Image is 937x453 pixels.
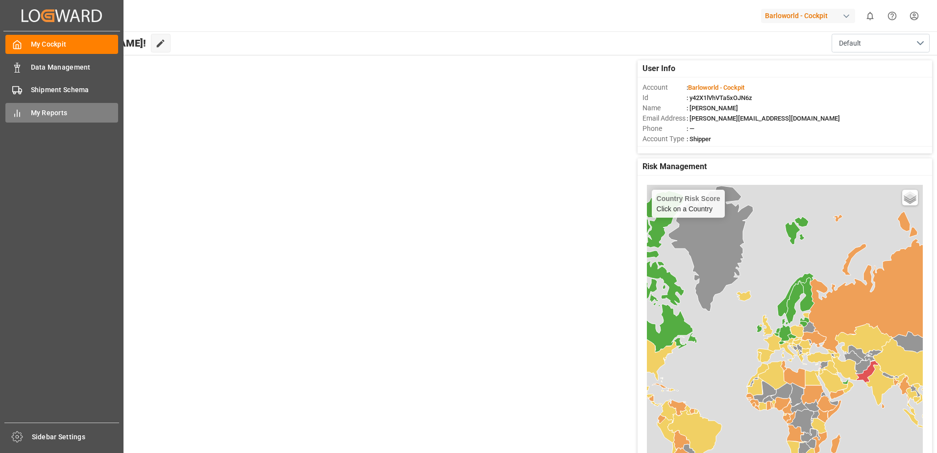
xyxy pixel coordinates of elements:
[688,84,744,91] span: Barloworld - Cockpit
[642,103,687,113] span: Name
[687,135,711,143] span: : Shipper
[642,134,687,144] span: Account Type
[642,63,675,75] span: User Info
[839,38,861,49] span: Default
[642,82,687,93] span: Account
[31,62,119,73] span: Data Management
[31,85,119,95] span: Shipment Schema
[31,108,119,118] span: My Reports
[687,94,752,101] span: : y42X1lVhVTa5xOJN6z
[5,103,118,122] a: My Reports
[657,195,720,202] h4: Country Risk Score
[687,84,744,91] span: :
[761,6,859,25] button: Barloworld - Cockpit
[642,161,707,173] span: Risk Management
[5,80,118,100] a: Shipment Schema
[657,195,720,213] div: Click on a Country
[32,432,120,442] span: Sidebar Settings
[832,34,930,52] button: open menu
[687,115,840,122] span: : [PERSON_NAME][EMAIL_ADDRESS][DOMAIN_NAME]
[881,5,903,27] button: Help Center
[5,57,118,76] a: Data Management
[642,113,687,124] span: Email Address
[642,93,687,103] span: Id
[761,9,855,23] div: Barloworld - Cockpit
[642,124,687,134] span: Phone
[5,35,118,54] a: My Cockpit
[859,5,881,27] button: show 0 new notifications
[687,125,694,132] span: : —
[687,104,738,112] span: : [PERSON_NAME]
[31,39,119,50] span: My Cockpit
[41,34,146,52] span: Hello [PERSON_NAME]!
[902,190,918,205] a: Layers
